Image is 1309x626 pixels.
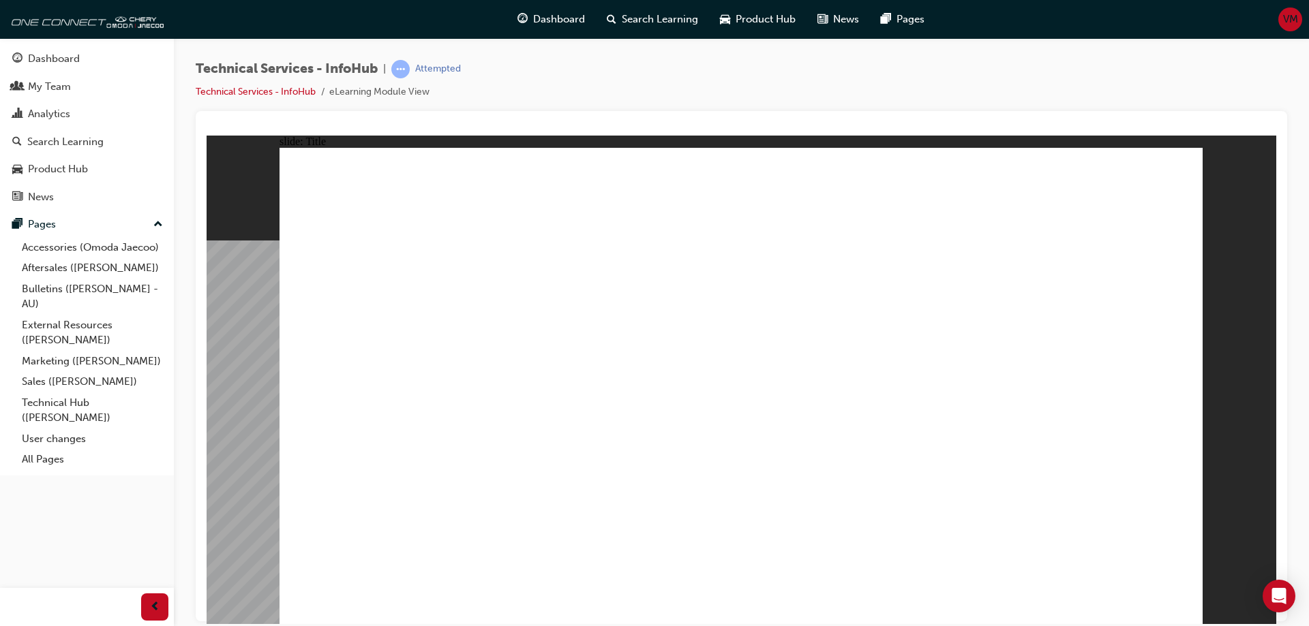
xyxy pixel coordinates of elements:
a: Sales ([PERSON_NAME]) [16,371,168,392]
a: Search Learning [5,129,168,155]
span: pages-icon [881,11,891,28]
span: car-icon [720,11,730,28]
a: pages-iconPages [870,5,935,33]
span: Product Hub [736,12,796,27]
div: News [28,189,54,205]
a: news-iconNews [807,5,870,33]
a: Product Hub [5,157,168,182]
a: Analytics [5,101,168,127]
a: All Pages [16,449,168,470]
a: Bulletins ([PERSON_NAME] - AU) [16,279,168,315]
span: people-icon [12,81,22,93]
span: news-icon [12,191,22,204]
a: Dashboard [5,46,168,72]
span: | [383,61,386,77]
a: Accessories (Omoda Jaecoo) [16,237,168,258]
a: Marketing ([PERSON_NAME]) [16,351,168,372]
span: prev-icon [150,599,160,616]
button: Pages [5,212,168,237]
span: learningRecordVerb_ATTEMPT-icon [391,60,410,78]
span: search-icon [607,11,616,28]
button: VM [1278,7,1302,31]
span: guage-icon [517,11,528,28]
a: guage-iconDashboard [507,5,596,33]
a: Technical Hub ([PERSON_NAME]) [16,392,168,428]
div: Pages [28,217,56,232]
div: My Team [28,79,71,95]
a: External Resources ([PERSON_NAME]) [16,315,168,351]
div: Open Intercom Messenger [1263,580,1295,612]
div: Attempted [415,63,461,76]
span: chart-icon [12,108,22,121]
a: car-iconProduct Hub [709,5,807,33]
img: oneconnect [7,5,164,33]
a: Technical Services - InfoHub [196,86,316,97]
span: VM [1283,12,1298,27]
span: Technical Services - InfoHub [196,61,378,77]
div: Search Learning [27,134,104,150]
a: My Team [5,74,168,99]
span: News [833,12,859,27]
span: pages-icon [12,219,22,231]
span: car-icon [12,163,22,176]
a: Aftersales ([PERSON_NAME]) [16,257,168,279]
a: News [5,185,168,210]
span: Search Learning [622,12,698,27]
li: eLearning Module View [329,84,430,100]
button: DashboardMy TeamAnalyticsSearch LearningProduct HubNews [5,44,168,212]
a: search-iconSearch Learning [596,5,709,33]
div: Product Hub [28,161,88,177]
a: User changes [16,428,168,450]
span: news-icon [817,11,828,28]
span: up-icon [153,216,163,234]
span: Dashboard [533,12,585,27]
span: guage-icon [12,53,22,65]
div: Analytics [28,106,70,122]
span: search-icon [12,136,22,148]
span: Pages [897,12,924,27]
div: Dashboard [28,51,80,67]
